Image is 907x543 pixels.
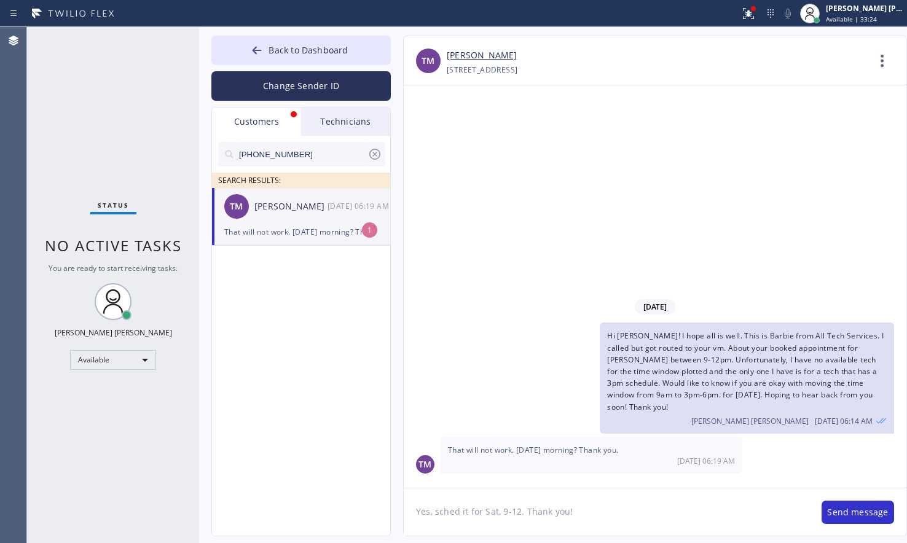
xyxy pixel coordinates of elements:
textarea: Yes, sched it for Sat, 9-12. Thank you [404,488,809,536]
div: That will not work. [DATE] morning? Thank you. [224,225,378,239]
button: Back to Dashboard [211,36,391,65]
span: [PERSON_NAME] [PERSON_NAME] [691,416,809,426]
div: 08/14/2025 9:19 AM [328,199,391,213]
div: Customers [212,107,301,136]
div: [PERSON_NAME] [254,200,328,214]
div: [PERSON_NAME] [PERSON_NAME] [55,327,172,338]
span: TM [230,200,243,214]
span: No active tasks [45,235,182,256]
div: Available [70,350,156,370]
button: Change Sender ID [211,71,391,101]
div: Technicians [301,107,390,136]
span: Available | 33:24 [826,15,877,23]
span: [DATE] 06:14 AM [815,416,873,426]
button: Send message [822,501,894,524]
span: That will not work. [DATE] morning? Thank you. [448,445,618,455]
button: Mute [779,5,796,22]
span: TM [422,54,434,68]
span: Hi [PERSON_NAME]! I hope all is well. This is Barbie from All Tech Services. I called but got rou... [607,330,884,412]
span: SEARCH RESULTS: [218,175,281,186]
input: Search [238,142,367,166]
a: [PERSON_NAME] [447,49,517,63]
div: 1 [362,222,377,238]
span: You are ready to start receiving tasks. [49,263,178,273]
span: Back to Dashboard [269,44,348,56]
span: [DATE] 06:19 AM [677,456,735,466]
div: 08/14/2025 9:14 AM [600,322,894,433]
div: [STREET_ADDRESS] [447,63,517,77]
span: [DATE] [635,299,675,314]
div: [PERSON_NAME] [PERSON_NAME] [826,3,903,14]
div: 08/14/2025 9:19 AM [441,437,742,474]
span: Status [98,201,129,209]
span: TM [418,458,431,472]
